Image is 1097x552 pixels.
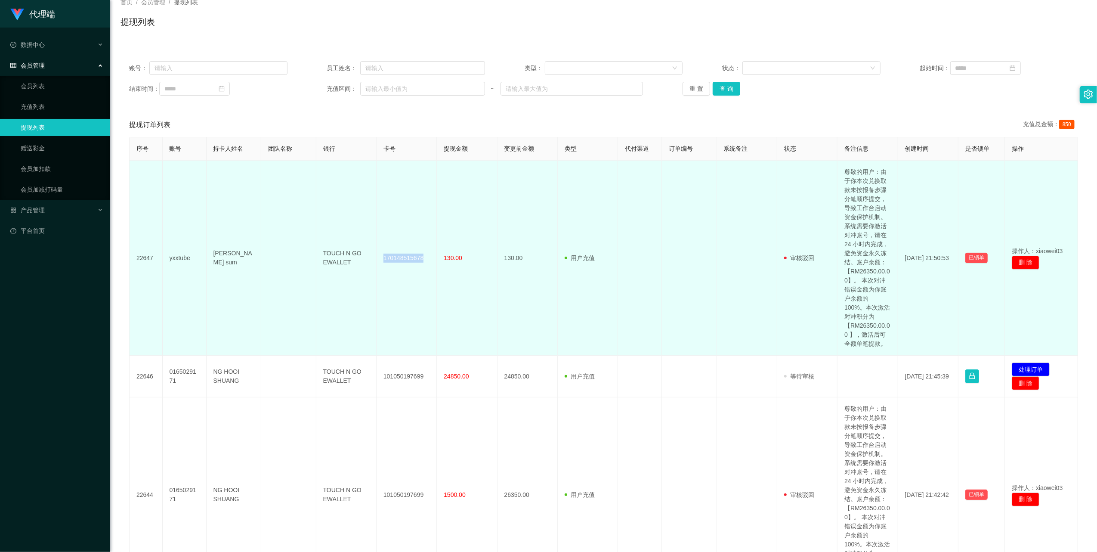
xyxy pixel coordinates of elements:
[29,0,55,28] h1: 代理端
[498,356,558,397] td: 24850.00
[10,222,103,239] a: 图标: dashboard平台首页
[713,82,740,96] button: 查 询
[898,356,958,397] td: [DATE] 21:45:39
[10,207,45,214] span: 产品管理
[21,140,103,157] a: 赠送彩金
[565,373,595,380] span: 用户充值
[1012,256,1039,270] button: 删 除
[121,16,155,28] h1: 提现列表
[672,65,677,71] i: 图标: down
[323,145,335,152] span: 银行
[10,42,16,48] i: 图标: check-circle-o
[724,145,748,152] span: 系统备注
[784,491,814,498] span: 审核驳回
[21,119,103,136] a: 提现列表
[1012,376,1039,390] button: 删 除
[1012,484,1063,491] span: 操作人：xiaowei03
[360,61,485,75] input: 请输入
[444,145,468,152] span: 提现金额
[149,61,287,75] input: 请输入
[965,253,988,263] button: 已锁单
[163,161,207,356] td: yxxtube
[1010,65,1016,71] i: 图标: calendar
[219,86,225,92] i: 图标: calendar
[10,10,55,17] a: 代理端
[10,62,16,68] i: 图标: table
[21,98,103,115] a: 充值列表
[21,78,103,95] a: 会员列表
[565,491,595,498] span: 用户充值
[130,356,163,397] td: 22646
[383,145,396,152] span: 卡号
[21,181,103,198] a: 会员加减打码量
[207,356,262,397] td: NG HOOI SHUANG
[837,161,898,356] td: 尊敬的用户：由于你本次兑换取款未按报备步骤分笔顺序提交，导致工作台启动资金保护机制。系统需要你激活对冲账号，请在 24 小时内完成，避免资金永久冻结。账户余额：【RM26350.00.00】。 ...
[565,254,595,261] span: 用户充值
[525,64,545,73] span: 类型：
[722,64,742,73] span: 状态：
[870,65,875,71] i: 图标: down
[625,145,649,152] span: 代付渠道
[565,145,577,152] span: 类型
[444,491,466,498] span: 1500.00
[207,161,262,356] td: [PERSON_NAME] sum
[683,82,710,96] button: 重 置
[1012,493,1039,506] button: 删 除
[844,145,868,152] span: 备注信息
[21,160,103,177] a: 会员加扣款
[784,254,814,261] span: 审核驳回
[129,64,149,73] span: 账号：
[444,373,469,380] span: 24850.00
[920,64,950,73] span: 起始时间：
[10,9,24,21] img: logo.9652507e.png
[1012,145,1024,152] span: 操作
[784,373,814,380] span: 等待审核
[1059,120,1075,129] span: 850
[10,41,45,48] span: 数据中心
[905,145,929,152] span: 创建时间
[130,161,163,356] td: 22647
[498,161,558,356] td: 130.00
[360,82,485,96] input: 请输入最小值为
[501,82,643,96] input: 请输入最大值为
[327,64,360,73] span: 员工姓名：
[377,161,437,356] td: 170148515678
[1012,248,1063,254] span: 操作人：xiaowei03
[669,145,693,152] span: 订单编号
[504,145,535,152] span: 变更前金额
[485,84,501,93] span: ~
[10,62,45,69] span: 会员管理
[965,145,989,152] span: 是否锁单
[444,254,462,261] span: 130.00
[1012,363,1050,376] button: 处理订单
[965,369,979,383] button: 图标: lock
[316,356,377,397] td: TOUCH N GO EWALLET
[163,356,207,397] td: 0165029171
[784,145,796,152] span: 状态
[129,84,159,93] span: 结束时间：
[1023,120,1078,130] div: 充值总金额：
[136,145,148,152] span: 序号
[213,145,244,152] span: 持卡人姓名
[965,490,988,500] button: 已锁单
[1084,90,1093,99] i: 图标: setting
[327,84,360,93] span: 充值区间：
[129,120,170,130] span: 提现订单列表
[316,161,377,356] td: TOUCH N GO EWALLET
[10,207,16,213] i: 图标: appstore-o
[377,356,437,397] td: 101050197699
[268,145,292,152] span: 团队名称
[898,161,958,356] td: [DATE] 21:50:53
[170,145,182,152] span: 账号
